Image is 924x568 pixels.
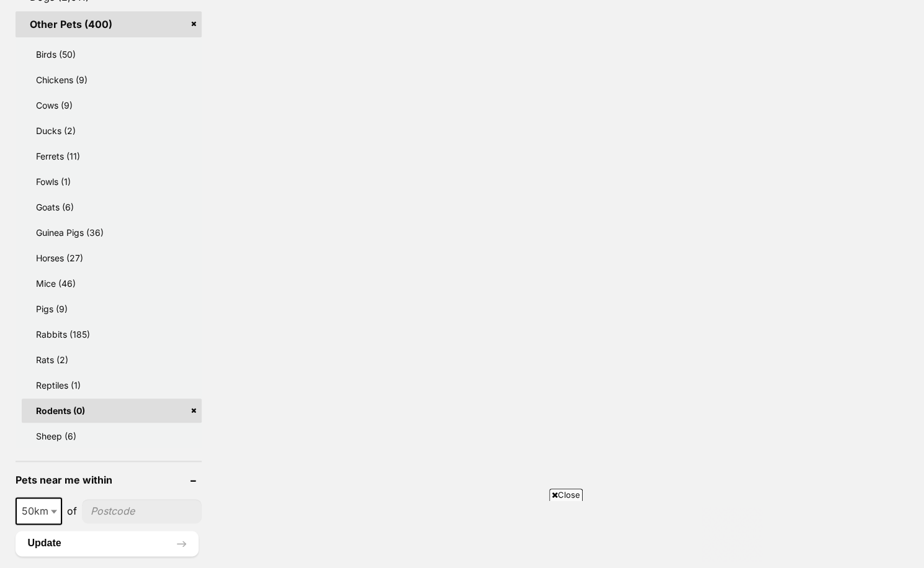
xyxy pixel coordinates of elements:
a: Ducks (2) [22,119,202,143]
a: Reptiles (1) [22,373,202,397]
a: Goats (6) [22,195,202,219]
a: Rabbits (185) [22,322,202,346]
a: Mice (46) [22,271,202,295]
button: Update [16,531,199,556]
header: Pets near me within [16,474,202,485]
a: Fowls (1) [22,169,202,194]
a: Sheep (6) [22,424,202,448]
a: Rodents (0) [22,399,202,423]
iframe: Advertisement [161,506,763,562]
span: 50km [17,502,61,520]
a: Pigs (9) [22,297,202,321]
span: Close [549,489,583,501]
a: Chickens (9) [22,68,202,92]
a: Ferrets (11) [22,144,202,168]
input: postcode [82,499,202,523]
a: Guinea Pigs (36) [22,220,202,245]
a: Other Pets (400) [16,11,202,37]
a: Cows (9) [22,93,202,117]
span: of [67,503,77,518]
a: Horses (27) [22,246,202,270]
a: Birds (50) [22,42,202,66]
a: Rats (2) [22,348,202,372]
span: 50km [16,497,62,525]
